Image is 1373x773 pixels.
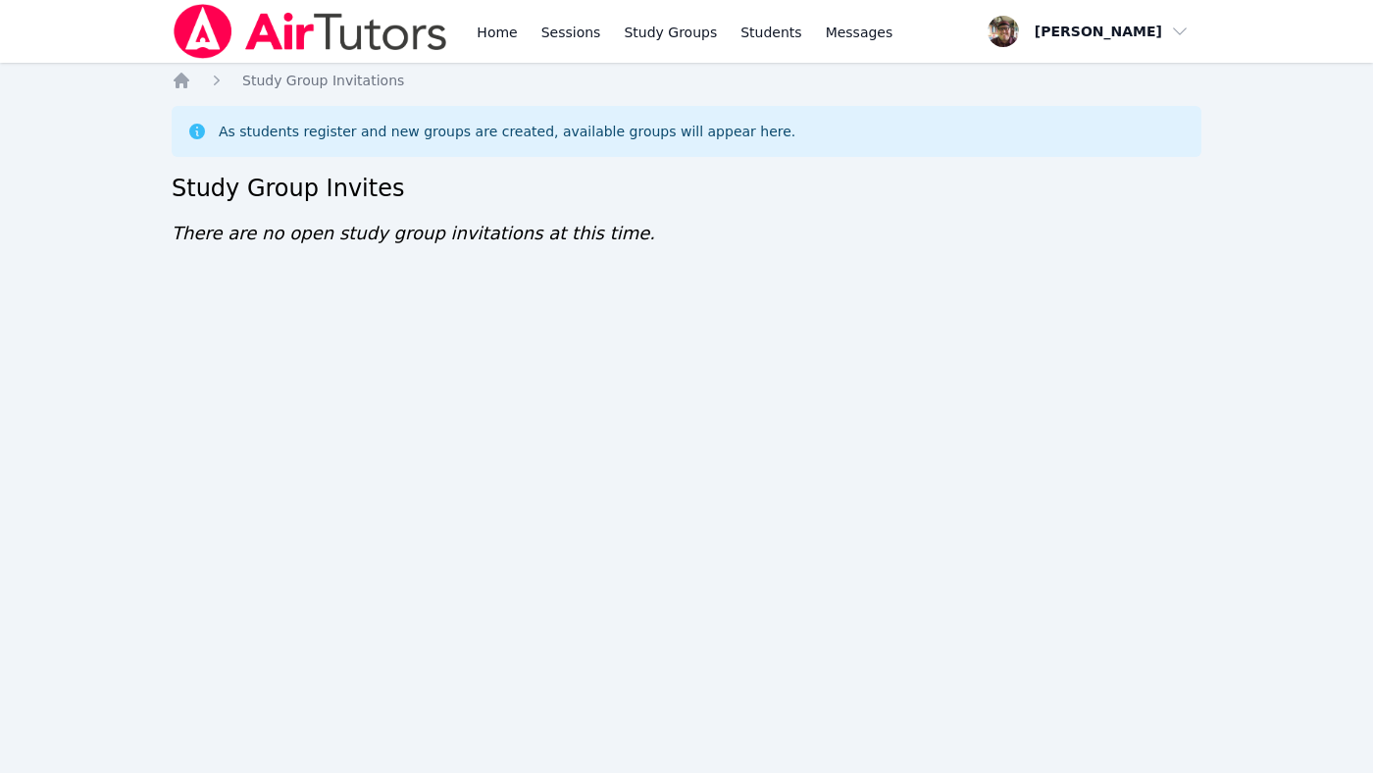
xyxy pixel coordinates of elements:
div: As students register and new groups are created, available groups will appear here. [219,122,795,141]
nav: Breadcrumb [172,71,1201,90]
span: Messages [826,23,893,42]
span: Study Group Invitations [242,73,404,88]
h2: Study Group Invites [172,173,1201,204]
img: Air Tutors [172,4,449,59]
a: Study Group Invitations [242,71,404,90]
span: There are no open study group invitations at this time. [172,223,655,243]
